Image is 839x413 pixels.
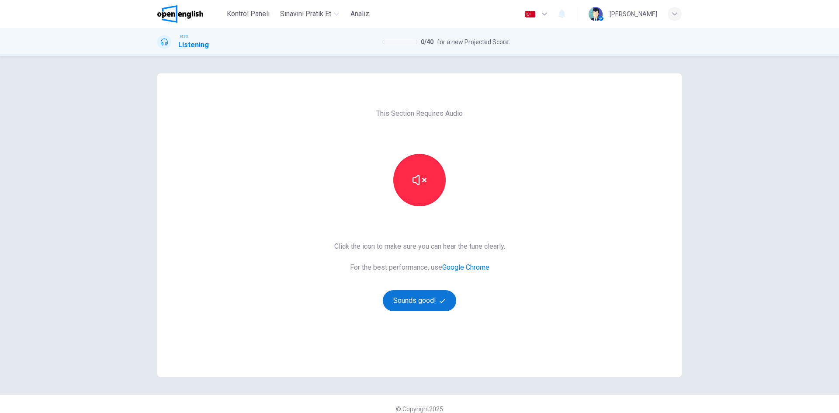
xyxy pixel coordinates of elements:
[157,5,203,23] img: OpenEnglish logo
[223,6,273,22] button: Kontrol Paneli
[437,37,509,47] span: for a new Projected Score
[396,406,443,413] span: © Copyright 2025
[383,290,456,311] button: Sounds good!
[610,9,657,19] div: [PERSON_NAME]
[157,5,223,23] a: OpenEnglish logo
[589,7,603,21] img: Profile picture
[376,108,463,119] span: This Section Requires Audio
[350,9,369,19] span: Analiz
[227,9,270,19] span: Kontrol Paneli
[334,262,505,273] span: For the best performance, use
[525,11,536,17] img: tr
[277,6,343,22] button: Sınavını Pratik Et
[442,263,489,271] a: Google Chrome
[334,241,505,252] span: Click the icon to make sure you can hear the tune clearly.
[178,40,209,50] h1: Listening
[178,34,188,40] span: IELTS
[421,37,433,47] span: 0 / 40
[280,9,331,19] span: Sınavını Pratik Et
[346,6,374,22] button: Analiz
